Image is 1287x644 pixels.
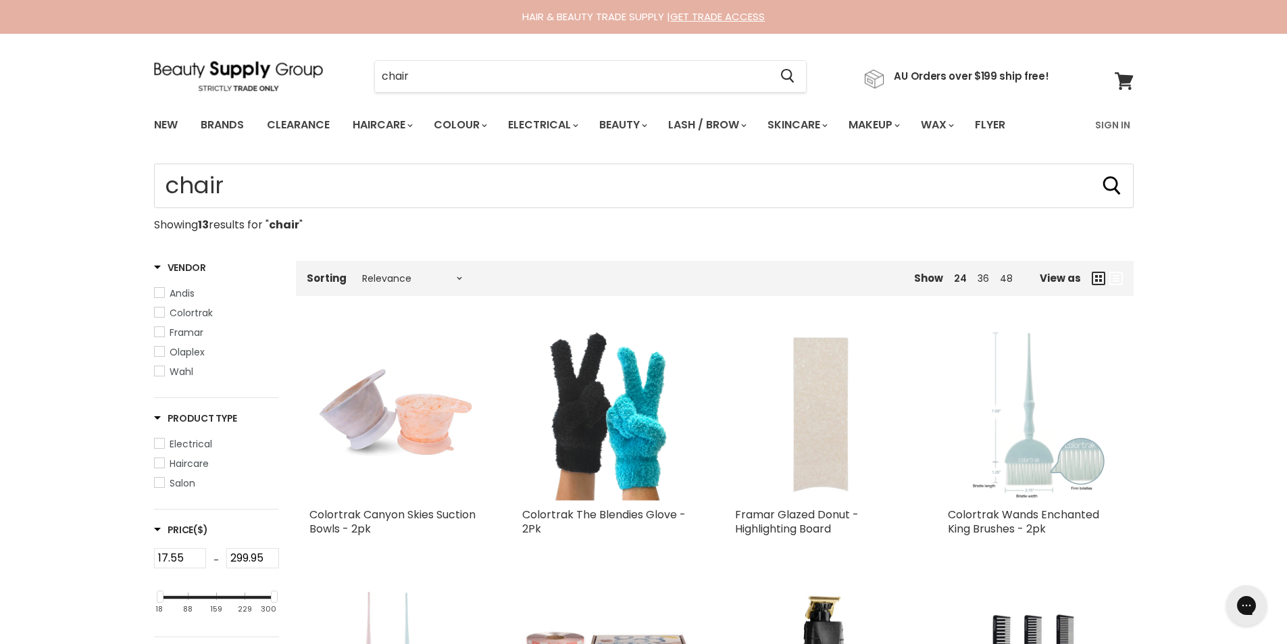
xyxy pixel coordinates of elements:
input: Search [154,164,1134,208]
img: Framar Glazed Donut - Highlighting Board [735,328,907,501]
p: Showing results for " " [154,219,1134,231]
a: Electrical [498,111,586,139]
a: Electrical [154,437,279,451]
div: 18 [155,605,163,614]
span: Colortrak [170,306,213,320]
span: Haircare [170,457,209,470]
button: Search [770,61,806,92]
h3: Product Type [154,412,238,425]
input: Min Price [154,548,207,568]
a: Olaplex [154,345,279,360]
div: 88 [183,605,193,614]
iframe: Gorgias live chat messenger [1219,580,1273,630]
a: Framar [154,325,279,340]
a: Lash / Brow [658,111,755,139]
a: Flyer [965,111,1015,139]
button: Search [1101,175,1123,197]
span: Salon [170,476,195,490]
div: - [206,548,226,572]
span: Framar [170,326,203,339]
a: Haircare [343,111,421,139]
label: Sorting [307,272,347,284]
span: Olaplex [170,345,205,359]
a: 48 [1000,272,1013,285]
a: 24 [954,272,967,285]
a: Beauty [589,111,655,139]
div: 229 [238,605,252,614]
strong: 13 [198,217,209,232]
a: Skincare [757,111,836,139]
a: Colortrak The Blendies Glove - 2Pk [522,507,686,537]
ul: Main menu [144,105,1051,145]
span: ($) [193,523,207,537]
a: GET TRADE ACCESS [670,9,765,24]
a: Brands [191,111,254,139]
input: Max Price [226,548,279,568]
div: HAIR & BEAUTY TRADE SUPPLY | [137,10,1151,24]
div: 159 [210,605,222,614]
a: Colortrak Canyon Skies Suction Bowls - 2pk [309,507,476,537]
a: New [144,111,188,139]
img: Colortrak The Blendies Glove - 2Pk [522,328,695,501]
nav: Main [137,105,1151,145]
a: Wax [911,111,962,139]
a: Framar Glazed Donut - Highlighting Board [735,507,859,537]
span: Price [154,523,208,537]
a: 36 [978,272,989,285]
input: Search [375,61,770,92]
strong: chair [269,217,299,232]
span: Electrical [170,437,212,451]
form: Product [154,164,1134,208]
form: Product [374,60,807,93]
a: Colortrak Wands Enchanted King Brushes - 2pk [948,507,1099,537]
img: Colortrak Wands Enchanted King Brushes - 2pk [948,328,1120,501]
a: Colortrak [154,305,279,320]
span: Wahl [170,365,193,378]
span: View as [1040,272,1081,284]
a: Salon [154,476,279,491]
div: 300 [261,605,276,614]
a: Colour [424,111,495,139]
a: Clearance [257,111,340,139]
img: Colortrak Canyon Skies Suction Bowls - 2pk [309,328,482,501]
a: Haircare [154,456,279,471]
a: Wahl [154,364,279,379]
h3: Vendor [154,261,206,274]
span: Andis [170,287,195,300]
a: Makeup [838,111,908,139]
a: Sign In [1087,111,1138,139]
span: Show [914,271,943,285]
h3: Price($) [154,523,208,537]
a: Andis [154,286,279,301]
